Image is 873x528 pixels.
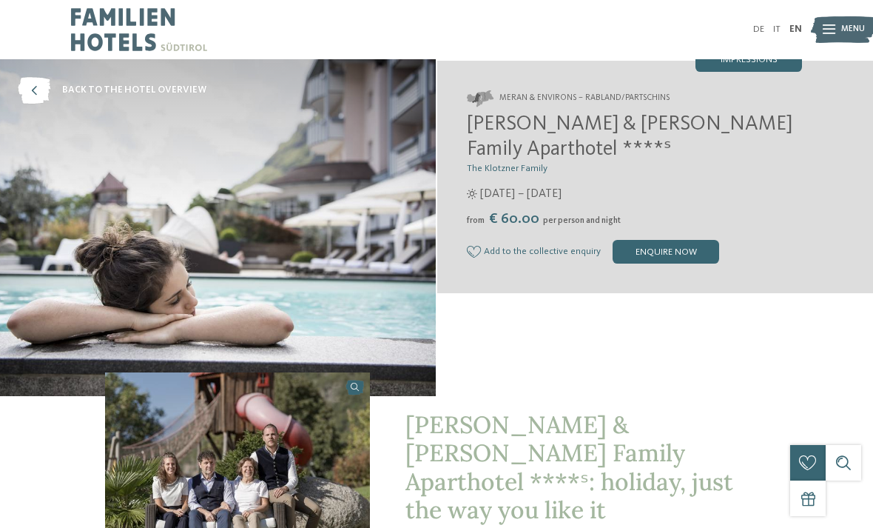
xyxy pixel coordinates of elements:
a: EN [789,24,802,34]
span: Impressions [721,56,778,65]
span: [PERSON_NAME] & [PERSON_NAME] Family Aparthotel ****ˢ [467,114,792,160]
span: Menu [841,24,865,36]
a: DE [753,24,764,34]
span: from [467,216,485,225]
span: back to the hotel overview [62,84,206,97]
span: € 60.00 [486,212,542,227]
span: per person and night [543,216,621,225]
div: enquire now [613,240,719,264]
span: [DATE] – [DATE] [480,186,562,202]
a: IT [773,24,781,34]
a: back to the hotel overview [18,77,206,104]
i: Opening times in summer [467,189,477,199]
span: The Klotzner Family [467,164,547,173]
span: [PERSON_NAME] & [PERSON_NAME] Family Aparthotel ****ˢ: holiday, just the way you like it [405,410,733,525]
span: Add to the collective enquiry [484,247,601,257]
span: Meran & Environs – Rabland/Partschins [499,93,670,104]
